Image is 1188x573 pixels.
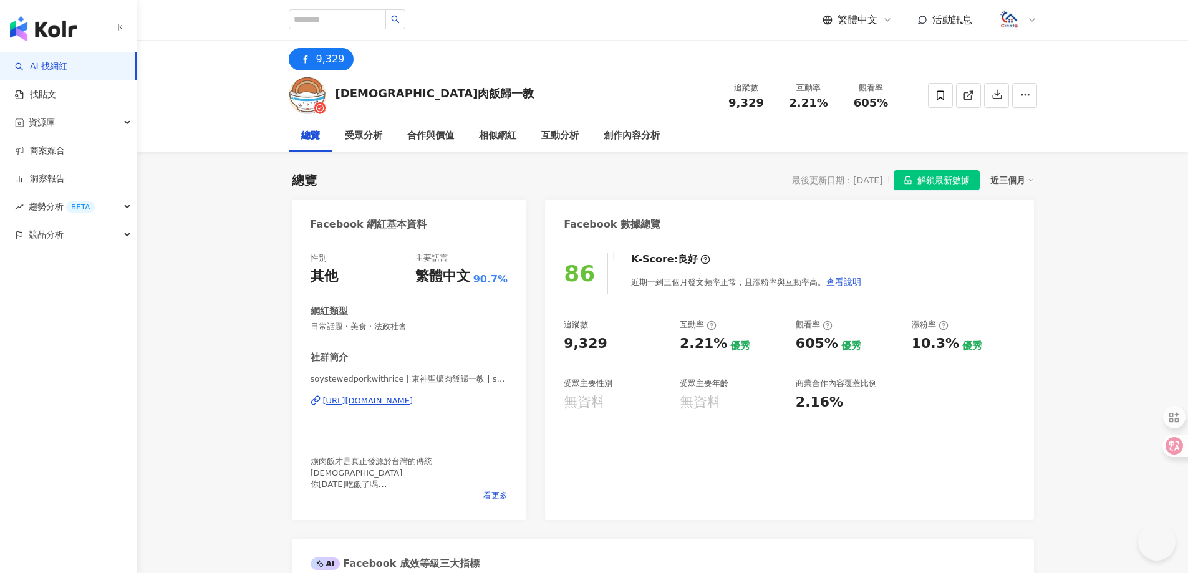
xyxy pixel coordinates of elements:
div: 總覽 [301,128,320,143]
button: 解鎖最新數據 [894,170,980,190]
div: 受眾主要年齡 [680,378,728,389]
div: 互動率 [680,319,717,330]
div: 優秀 [730,339,750,353]
span: 90.7% [473,272,508,286]
span: 9,329 [728,96,764,109]
span: 看更多 [483,490,508,501]
span: 2.21% [789,97,828,109]
span: 資源庫 [29,108,55,137]
div: 優秀 [841,339,861,353]
div: 其他 [311,267,338,286]
div: [URL][DOMAIN_NAME] [323,395,413,407]
div: 創作內容分析 [604,128,660,143]
div: 10.3% [912,334,959,354]
div: 追蹤數 [564,319,588,330]
div: [DEMOGRAPHIC_DATA]肉飯歸一教 [336,85,534,101]
div: 近期一到三個月發文頻率正常，且漲粉率與互動率高。 [631,269,862,294]
button: 9,329 [289,48,354,70]
span: 605% [854,97,889,109]
div: 605% [796,334,838,354]
div: 觀看率 [848,82,895,94]
div: 近三個月 [990,172,1034,188]
div: 商業合作內容覆蓋比例 [796,378,877,389]
div: 繁體中文 [415,267,470,286]
span: search [391,15,400,24]
div: 2.21% [680,334,727,354]
div: 良好 [678,253,698,266]
div: 合作與價值 [407,128,454,143]
a: 洞察報告 [15,173,65,185]
img: logo [10,16,77,41]
span: 趨勢分析 [29,193,95,221]
div: 觀看率 [796,319,833,330]
span: 查看說明 [826,277,861,287]
div: 2.16% [796,393,843,412]
div: AI [311,557,340,570]
div: 9,329 [564,334,607,354]
div: 相似網紅 [479,128,516,143]
span: 繁體中文 [838,13,877,27]
img: logo.png [998,8,1021,32]
div: 9,329 [316,51,345,68]
div: 網紅類型 [311,305,348,318]
span: 解鎖最新數據 [917,171,970,191]
span: rise [15,203,24,211]
a: 找貼文 [15,89,56,101]
div: 互動分析 [541,128,579,143]
span: 日常話題 · 美食 · 法政社會 [311,321,508,332]
div: 86 [564,261,595,286]
span: 競品分析 [29,221,64,249]
div: K-Score : [631,253,710,266]
div: Facebook 數據總覽 [564,218,660,231]
div: 優秀 [962,339,982,353]
div: 無資料 [564,393,605,412]
div: 互動率 [785,82,833,94]
div: 性別 [311,253,327,264]
a: [URL][DOMAIN_NAME] [311,395,508,407]
div: 無資料 [680,393,721,412]
iframe: Help Scout Beacon - Open [1138,523,1176,561]
div: 受眾主要性別 [564,378,612,389]
div: 主要語言 [415,253,448,264]
a: searchAI 找網紅 [15,60,67,73]
span: 活動訊息 [932,14,972,26]
span: soystewedporkwithrice | 東神聖爌肉飯歸一教 | soystewedporkwithrice [311,373,508,385]
button: 查看說明 [826,269,862,294]
div: 受眾分析 [345,128,382,143]
div: 最後更新日期：[DATE] [792,175,882,185]
a: 商案媒合 [15,145,65,157]
div: 總覽 [292,171,317,189]
div: 社群簡介 [311,351,348,364]
img: KOL Avatar [289,77,326,114]
div: 追蹤數 [723,82,770,94]
div: Facebook 成效等級三大指標 [311,557,480,571]
div: Facebook 網紅基本資料 [311,218,427,231]
span: lock [904,176,912,185]
div: 漲粉率 [912,319,949,330]
span: 爌肉飯才是真正發源於台灣的傳統[DEMOGRAPHIC_DATA] 你[DATE]吃飯了嗎 合作邀約請私訊我們 Effective Accelerationism 官方YT頻道: [URL][D... [311,456,432,534]
div: BETA [66,201,95,213]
